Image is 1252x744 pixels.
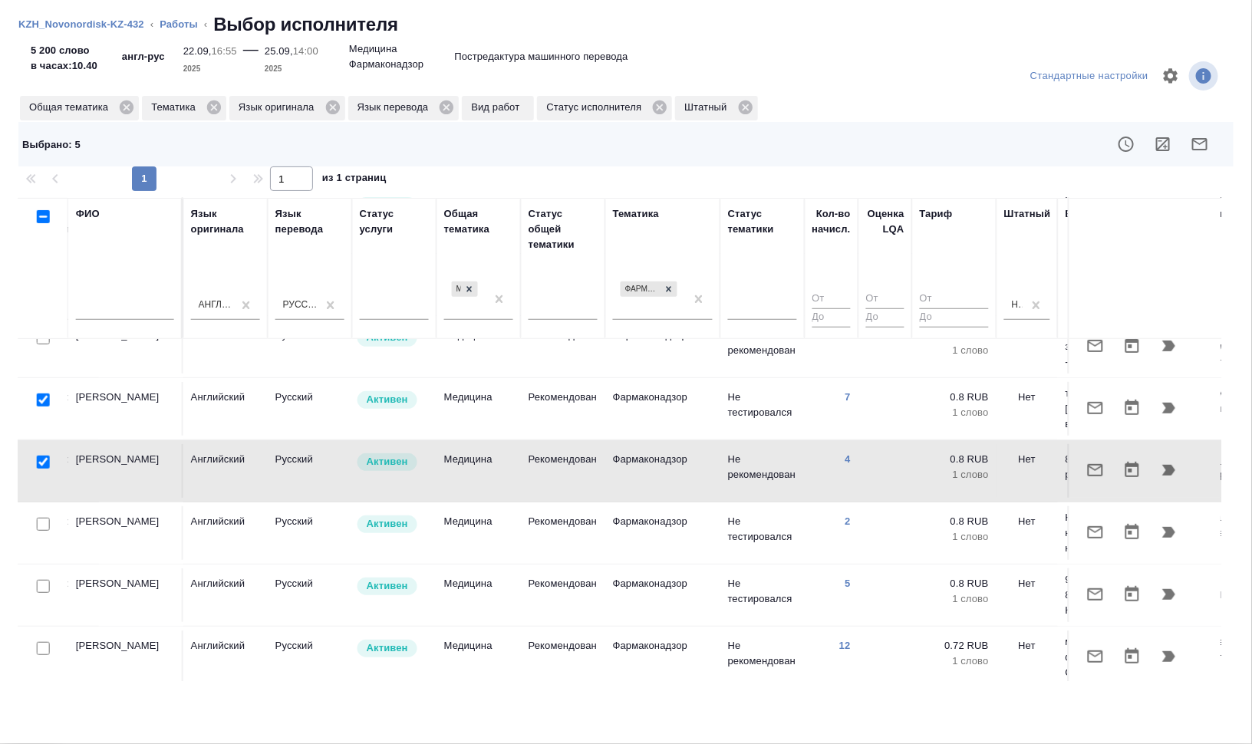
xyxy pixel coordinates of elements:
[845,578,851,589] a: 5
[845,391,851,403] a: 7
[22,139,81,150] span: Выбрано : 5
[20,96,139,120] div: Общая тематика
[243,37,259,77] div: —
[845,453,851,465] a: 4
[360,206,429,237] div: Статус услуги
[229,96,345,120] div: Язык оригинала
[183,506,268,560] td: Английский
[619,280,679,299] div: Фармаконадзор
[268,320,352,374] td: Русский
[521,568,605,622] td: Рекомендован
[268,444,352,498] td: Русский
[1077,638,1114,675] button: Отправить предложение о работе
[720,382,805,436] td: Не тестировался
[1114,452,1151,489] button: Открыть календарь загрузки
[450,280,479,299] div: Медицина
[18,12,1234,37] nav: breadcrumb
[68,382,183,436] td: [PERSON_NAME]
[367,640,408,656] p: Активен
[1114,576,1151,613] button: Открыть календарь загрузки
[997,568,1058,622] td: Нет
[1152,58,1189,94] span: Настроить таблицу
[213,12,398,37] h2: Выбор исполнителя
[997,506,1058,560] td: Нет
[812,308,851,328] input: До
[866,308,904,328] input: До
[1151,328,1188,364] button: Продолжить
[1114,638,1151,675] button: Открыть календарь загрузки
[268,630,352,684] td: Русский
[613,390,713,405] p: Фармаконадзор
[920,529,989,545] p: 1 слово
[1077,576,1114,613] button: Отправить предложение о работе
[283,298,318,311] div: Русский
[1114,514,1151,551] button: Открыть календарь загрузки
[68,444,183,498] td: [PERSON_NAME]
[920,638,989,653] p: 0.72 RUB
[76,206,100,222] div: ФИО
[1077,452,1114,489] button: Отправить предложение о работе
[529,206,598,252] div: Статус общей тематики
[613,514,713,529] p: Фармаконадзор
[920,308,989,328] input: До
[521,506,605,560] td: Рекомендован
[1151,576,1188,613] button: Продолжить
[728,206,797,237] div: Статус тематики
[265,45,293,57] p: 25.09,
[212,45,237,57] p: 16:55
[357,100,434,115] p: Язык перевода
[437,444,521,498] td: Медицина
[31,43,97,58] p: 5 200 слово
[997,320,1058,374] td: Нет
[521,630,605,684] td: Рекомендован
[268,506,352,560] td: Русский
[1189,61,1221,91] span: Посмотреть информацию
[18,18,144,30] a: KZH_Novonordisk-KZ-432
[349,41,397,57] p: Медицина
[720,320,805,374] td: Не рекомендован
[997,444,1058,498] td: Нет
[812,206,851,237] div: Кол-во начисл.
[1077,514,1114,551] button: Отправить предложение о работе
[613,452,713,467] p: Фармаконадзор
[275,206,344,237] div: Язык перевода
[454,49,628,64] p: Постредактура машинного перевода
[437,568,521,622] td: Медицина
[1012,298,1024,311] div: Нет
[1151,514,1188,551] button: Продолжить
[199,298,234,311] div: Английский
[1077,328,1114,364] button: Отправить предложение о работе
[613,576,713,591] p: Фармаконадзор
[521,320,605,374] td: Рекомендован
[920,467,989,482] p: 1 слово
[37,518,50,531] input: Выбери исполнителей, чтобы отправить приглашение на работу
[1114,328,1151,364] button: Открыть календарь загрузки
[367,578,408,594] p: Активен
[613,638,713,653] p: Фармаконадзор
[521,382,605,436] td: Рекомендован
[920,405,989,420] p: 1 слово
[920,653,989,669] p: 1 слово
[160,18,198,30] a: Работы
[920,452,989,467] p: 0.8 RUB
[920,343,989,358] p: 1 слово
[37,580,50,593] input: Выбери исполнителей, чтобы отправить приглашение на работу
[1145,126,1181,163] button: Рассчитать маржинальность заказа
[920,514,989,529] p: 0.8 RUB
[29,100,114,115] p: Общая тематика
[151,100,201,115] p: Тематика
[68,320,183,374] td: [PERSON_NAME]
[613,206,659,222] div: Тематика
[37,642,50,655] input: Выбери исполнителей, чтобы отправить приглашение на работу
[367,516,408,532] p: Активен
[183,382,268,436] td: Английский
[546,100,647,115] p: Статус исполнителя
[720,630,805,684] td: Не рекомендован
[437,506,521,560] td: Медицина
[367,392,408,407] p: Активен
[437,630,521,684] td: Медицина
[367,454,408,469] p: Активен
[239,100,320,115] p: Язык оригинала
[68,630,183,684] td: [PERSON_NAME]
[293,45,318,57] p: 14:00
